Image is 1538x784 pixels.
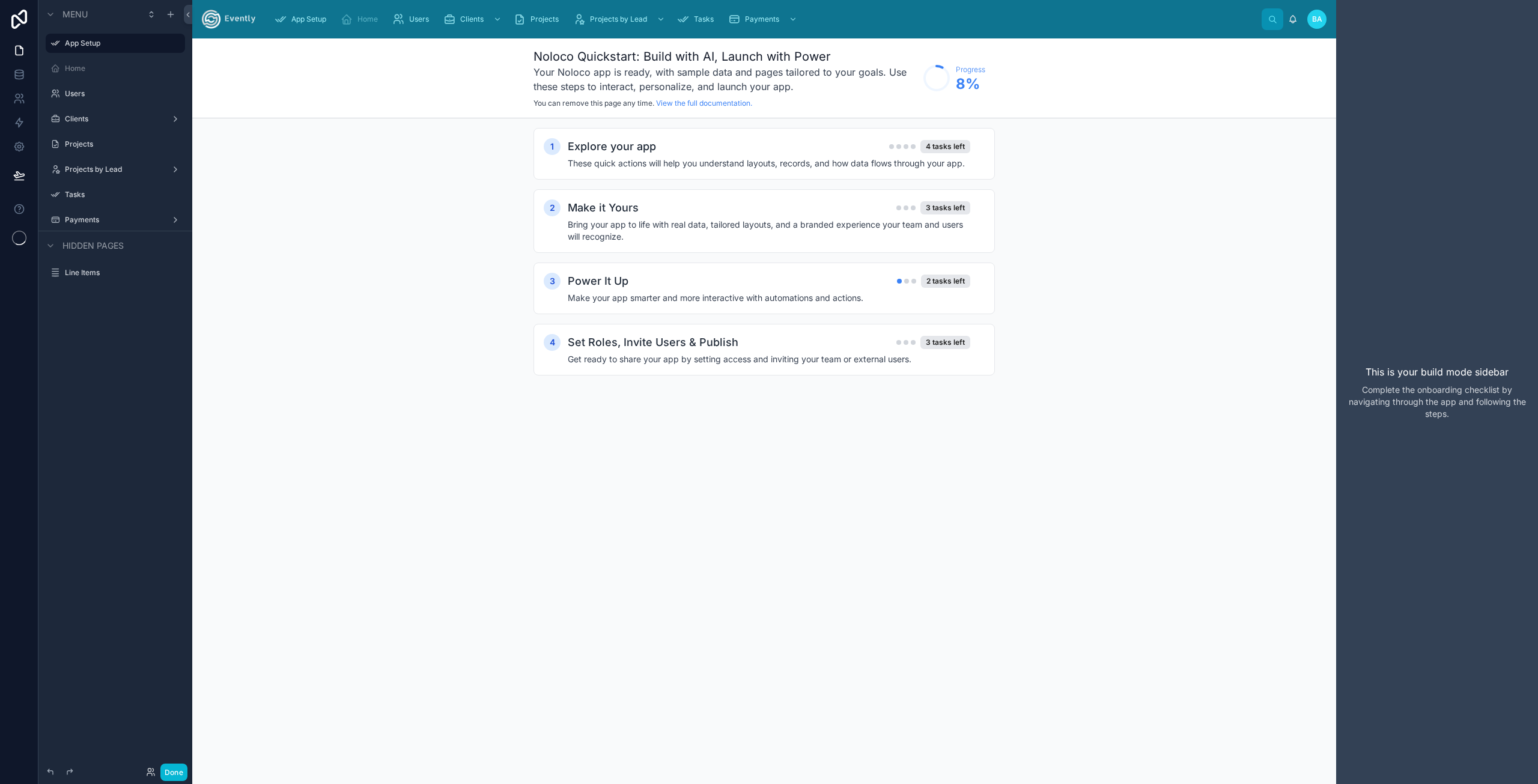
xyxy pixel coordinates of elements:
button: Done [160,764,187,781]
label: Payments [65,215,166,225]
a: Tasks [673,8,722,30]
span: Menu [62,8,88,20]
h4: Bring your app to life with real data, tailored layouts, and a branded experience your team and u... [568,219,970,243]
h2: Make it Yours [568,199,639,216]
a: Projects by Lead [570,8,671,30]
h4: These quick actions will help you understand layouts, records, and how data flows through your app. [568,157,970,169]
div: 3 tasks left [920,201,970,214]
p: This is your build mode sidebar [1366,365,1509,379]
div: 3 tasks left [920,336,970,349]
div: 2 tasks left [921,275,970,288]
span: Clients [460,14,484,24]
div: scrollable content [192,118,1336,409]
a: App Setup [271,8,335,30]
h3: Your Noloco app is ready, with sample data and pages tailored to your goals. Use these steps to i... [533,65,917,94]
div: 4 [544,334,561,351]
img: App logo [202,10,255,29]
span: Projects by Lead [590,14,647,24]
h2: Power It Up [568,273,628,290]
label: App Setup [65,38,178,48]
span: Tasks [694,14,714,24]
span: 8 % [956,74,985,94]
h2: Explore your app [568,138,656,155]
label: Clients [65,114,166,124]
h2: Set Roles, Invite Users & Publish [568,334,738,351]
div: 2 [544,199,561,216]
label: Home [65,64,183,73]
a: View the full documentation. [656,99,752,108]
span: You can remove this page any time. [533,99,654,108]
p: Complete the onboarding checklist by navigating through the app and following the steps. [1346,384,1528,420]
div: 3 [544,273,561,290]
span: Hidden pages [62,240,124,252]
h4: Get ready to share your app by setting access and inviting your team or external users. [568,353,970,365]
a: Users [389,8,437,30]
a: Home [337,8,386,30]
span: App Setup [291,14,326,24]
h4: Make your app smarter and more interactive with automations and actions. [568,292,970,304]
span: Users [409,14,429,24]
div: 1 [544,138,561,155]
span: Progress [956,65,985,74]
div: 4 tasks left [920,140,970,153]
label: Users [65,89,183,99]
a: Clients [440,8,508,30]
label: Projects by Lead [65,165,166,174]
div: scrollable content [265,6,1262,32]
h1: Noloco Quickstart: Build with AI, Launch with Power [533,48,917,65]
span: Home [357,14,378,24]
a: Payments [725,8,803,30]
label: Tasks [65,190,183,199]
label: Projects [65,139,183,149]
a: Projects [510,8,567,30]
span: Projects [530,14,559,24]
span: Payments [745,14,779,24]
label: Line Items [65,268,183,278]
span: BA [1312,14,1322,24]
